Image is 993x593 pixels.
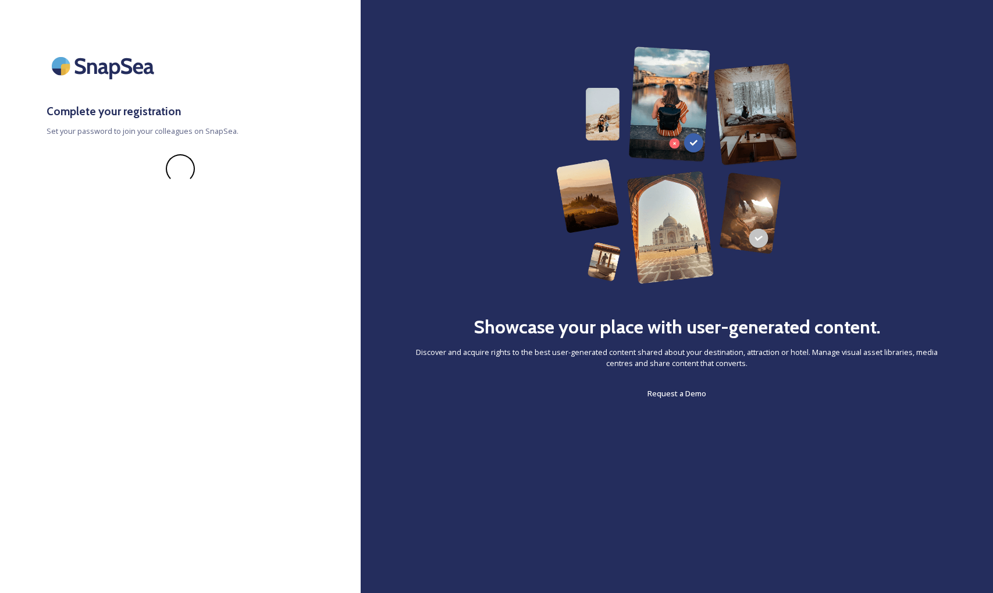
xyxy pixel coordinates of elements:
[556,47,798,284] img: 63b42ca75bacad526042e722_Group%20154-p-800.png
[474,313,881,341] h2: Showcase your place with user-generated content.
[647,386,706,400] a: Request a Demo
[47,126,314,137] span: Set your password to join your colleagues on SnapSea.
[647,388,706,399] span: Request a Demo
[47,47,163,86] img: SnapSea Logo
[47,103,314,120] h3: Complete your registration
[407,347,946,369] span: Discover and acquire rights to the best user-generated content shared about your destination, att...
